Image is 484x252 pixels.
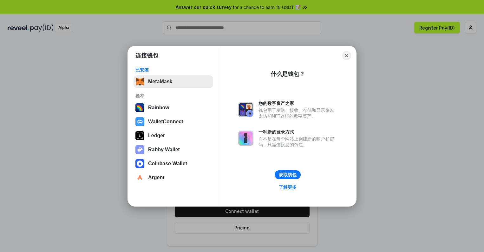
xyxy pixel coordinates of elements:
div: 推荐 [135,93,211,99]
a: 了解更多 [275,183,300,191]
img: svg+xml,%3Csvg%20fill%3D%22none%22%20height%3D%2233%22%20viewBox%3D%220%200%2035%2033%22%20width%... [135,77,144,86]
h1: 连接钱包 [135,52,158,59]
div: 什么是钱包？ [271,70,305,78]
button: Rabby Wallet [134,143,213,156]
div: Ledger [148,133,165,139]
img: svg+xml,%3Csvg%20width%3D%2228%22%20height%3D%2228%22%20viewBox%3D%220%200%2028%2028%22%20fill%3D... [135,117,144,126]
button: Argent [134,171,213,184]
div: MetaMask [148,79,172,85]
button: WalletConnect [134,115,213,128]
button: Ledger [134,129,213,142]
img: svg+xml,%3Csvg%20xmlns%3D%22http%3A%2F%2Fwww.w3.org%2F2000%2Fsvg%22%20fill%3D%22none%22%20viewBox... [135,145,144,154]
img: svg+xml,%3Csvg%20width%3D%22120%22%20height%3D%22120%22%20viewBox%3D%220%200%20120%20120%22%20fil... [135,103,144,112]
div: 一种新的登录方式 [258,129,337,135]
img: svg+xml,%3Csvg%20width%3D%2228%22%20height%3D%2228%22%20viewBox%3D%220%200%2028%2028%22%20fill%3D... [135,159,144,168]
img: svg+xml,%3Csvg%20xmlns%3D%22http%3A%2F%2Fwww.w3.org%2F2000%2Fsvg%22%20fill%3D%22none%22%20viewBox... [238,102,253,117]
div: 您的数字资产之家 [258,100,337,106]
div: 钱包用于发送、接收、存储和显示像以太坊和NFT这样的数字资产。 [258,107,337,119]
div: 获取钱包 [279,172,297,178]
img: svg+xml,%3Csvg%20xmlns%3D%22http%3A%2F%2Fwww.w3.org%2F2000%2Fsvg%22%20fill%3D%22none%22%20viewBox... [238,131,253,146]
button: Rainbow [134,101,213,114]
button: Coinbase Wallet [134,157,213,170]
div: Argent [148,175,165,180]
button: MetaMask [134,75,213,88]
div: 而不是在每个网站上创建新的账户和密码，只需连接您的钱包。 [258,136,337,147]
div: WalletConnect [148,119,183,125]
div: Rainbow [148,105,169,111]
button: Close [342,51,351,60]
div: Coinbase Wallet [148,161,187,167]
img: svg+xml,%3Csvg%20xmlns%3D%22http%3A%2F%2Fwww.w3.org%2F2000%2Fsvg%22%20width%3D%2228%22%20height%3... [135,131,144,140]
div: 了解更多 [279,184,297,190]
button: 获取钱包 [275,170,301,179]
img: svg+xml,%3Csvg%20width%3D%2228%22%20height%3D%2228%22%20viewBox%3D%220%200%2028%2028%22%20fill%3D... [135,173,144,182]
div: Rabby Wallet [148,147,180,153]
div: 已安装 [135,67,211,73]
